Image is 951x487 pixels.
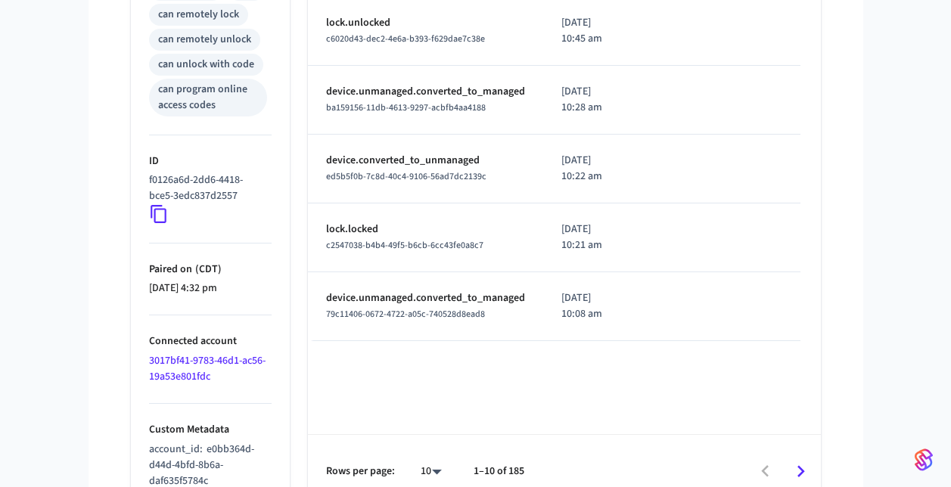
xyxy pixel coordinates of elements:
[149,154,272,169] p: ID
[326,222,525,237] p: lock.locked
[149,262,272,278] p: Paired on
[149,281,272,296] p: [DATE] 4:32 pm
[149,333,272,349] p: Connected account
[326,464,395,479] p: Rows per page:
[561,153,604,185] p: [DATE] 10:22 am
[192,262,222,277] span: ( CDT )
[149,353,266,384] a: 3017bf41-9783-46d1-ac56-19a53e801fdc
[158,7,239,23] div: can remotely lock
[149,172,266,204] p: f0126a6d-2dd6-4418-bce5-3edc837d2557
[561,84,604,116] p: [DATE] 10:28 am
[326,290,525,306] p: device.unmanaged.converted_to_managed
[158,82,258,113] div: can program online access codes
[326,33,485,45] span: c6020d43-dec2-4e6a-b393-f629dae7c38e
[561,222,604,253] p: [DATE] 10:21 am
[326,153,525,169] p: device.converted_to_unmanaged
[915,448,933,472] img: SeamLogoGradient.69752ec5.svg
[149,422,272,438] p: Custom Metadata
[413,461,449,482] div: 10
[561,15,604,47] p: [DATE] 10:45 am
[158,57,254,73] div: can unlock with code
[326,15,525,31] p: lock.unlocked
[561,290,604,322] p: [DATE] 10:08 am
[326,170,486,183] span: ed5b5f0b-7c8d-40c4-9106-56ad7dc2139c
[326,101,486,114] span: ba159156-11db-4613-9297-acbfb4aa4188
[474,464,524,479] p: 1–10 of 185
[326,239,483,252] span: c2547038-b4b4-49f5-b6cb-6cc43fe0a8c7
[326,308,485,321] span: 79c11406-0672-4722-a05c-740528d8ead8
[158,32,251,48] div: can remotely unlock
[326,84,525,100] p: device.unmanaged.converted_to_managed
